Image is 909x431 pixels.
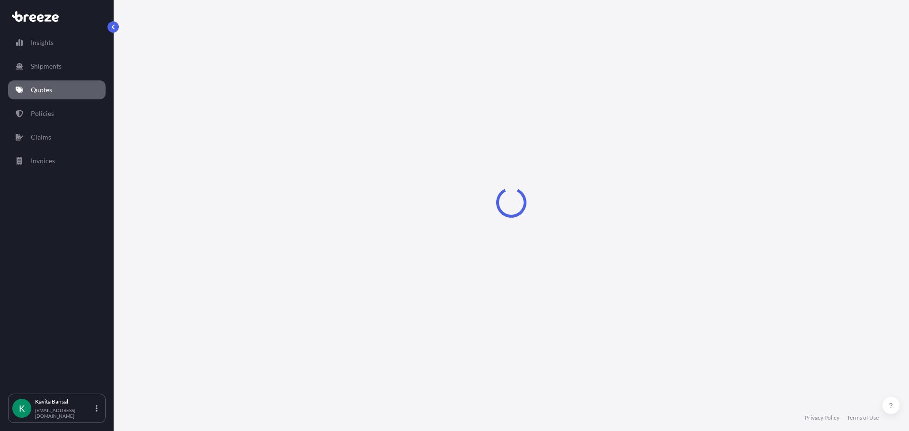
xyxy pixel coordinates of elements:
span: K [19,404,25,413]
p: [EMAIL_ADDRESS][DOMAIN_NAME] [35,407,94,419]
a: Terms of Use [847,414,879,422]
a: Insights [8,33,106,52]
p: Quotes [31,85,52,95]
p: Insights [31,38,53,47]
p: Kavita Bansal [35,398,94,405]
a: Privacy Policy [805,414,839,422]
p: Invoices [31,156,55,166]
a: Policies [8,104,106,123]
p: Policies [31,109,54,118]
a: Claims [8,128,106,147]
p: Claims [31,132,51,142]
p: Shipments [31,62,62,71]
a: Shipments [8,57,106,76]
a: Quotes [8,80,106,99]
a: Invoices [8,151,106,170]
